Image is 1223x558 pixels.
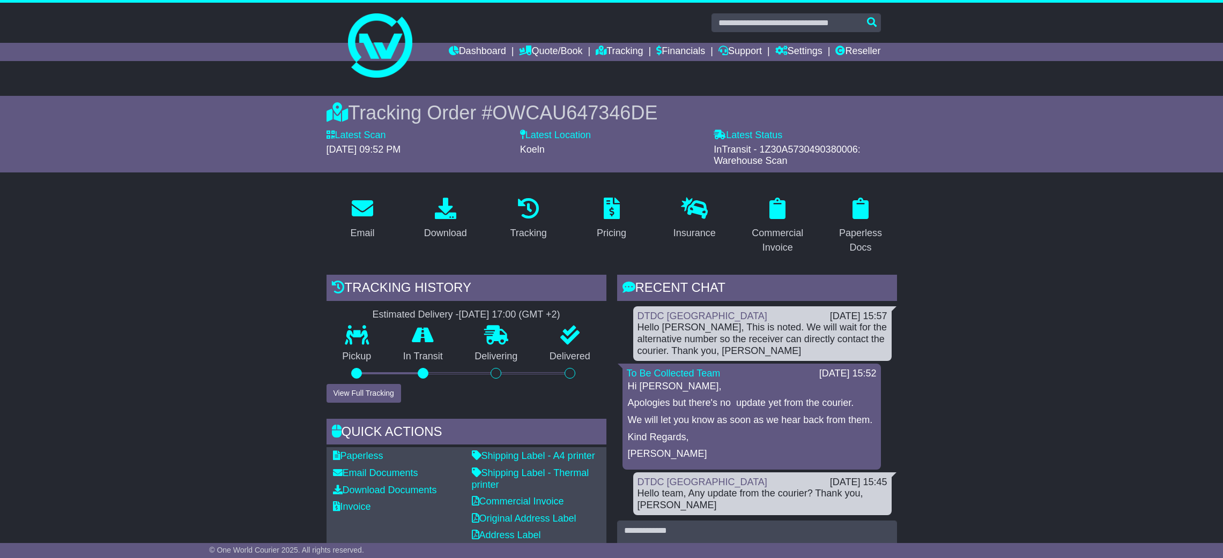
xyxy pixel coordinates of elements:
label: Latest Location [520,130,591,141]
a: Commercial Invoice [742,194,814,259]
div: Hello team, Any update from the courier? Thank you, [PERSON_NAME] [638,488,887,511]
div: Quick Actions [327,419,606,448]
div: [DATE] 17:00 (GMT +2) [459,309,560,321]
p: Pickup [327,351,388,363]
a: Tracking [503,194,553,244]
a: Invoice [333,501,371,512]
a: Email [343,194,381,244]
div: RECENT CHAT [617,275,897,304]
a: Shipping Label - A4 printer [472,450,595,461]
p: We will let you know as soon as we hear back from them. [628,414,876,426]
button: View Full Tracking [327,384,401,403]
a: Financials [656,43,705,61]
p: [PERSON_NAME] [628,448,876,460]
a: DTDC [GEOGRAPHIC_DATA] [638,311,767,321]
a: To Be Collected Team [627,368,721,379]
label: Latest Status [714,130,782,141]
p: Apologies but there's no update yet from the courier. [628,397,876,409]
span: OWCAU647346DE [492,102,657,124]
a: Support [718,43,762,61]
div: Tracking history [327,275,606,304]
a: Settings [775,43,822,61]
span: Koeln [520,144,545,155]
a: Original Address Label [472,513,576,524]
a: DTDC [GEOGRAPHIC_DATA] [638,477,767,487]
a: Shipping Label - Thermal printer [472,467,589,490]
div: Insurance [673,226,716,240]
span: [DATE] 09:52 PM [327,144,401,155]
p: In Transit [387,351,459,363]
div: Tracking [510,226,546,240]
a: Pricing [590,194,633,244]
a: Paperless [333,450,383,461]
div: Download [424,226,467,240]
span: © One World Courier 2025. All rights reserved. [209,546,364,554]
div: Estimated Delivery - [327,309,606,321]
div: Email [350,226,374,240]
div: Hello [PERSON_NAME], This is noted. We will wait for the alternative number so the receiver can d... [638,322,887,357]
a: Tracking [596,43,643,61]
div: [DATE] 15:57 [830,311,887,322]
a: Address Label [472,530,541,540]
p: Delivering [459,351,534,363]
a: Download Documents [333,485,437,495]
div: Tracking Order # [327,101,897,124]
a: Reseller [835,43,880,61]
a: Paperless Docs [825,194,897,259]
div: Commercial Invoice [748,226,807,255]
div: [DATE] 15:52 [819,368,877,380]
label: Latest Scan [327,130,386,141]
div: Pricing [597,226,626,240]
a: Download [417,194,474,244]
p: Delivered [533,351,606,363]
a: Dashboard [449,43,506,61]
a: Commercial Invoice [472,496,564,507]
a: Insurance [666,194,723,244]
span: InTransit - 1Z30A5730490380006: Warehouse Scan [714,144,861,167]
a: Email Documents [333,467,418,478]
a: Quote/Book [519,43,582,61]
div: Paperless Docs [832,226,890,255]
div: [DATE] 15:45 [830,477,887,488]
p: Hi [PERSON_NAME], [628,381,876,393]
p: Kind Regards, [628,432,876,443]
